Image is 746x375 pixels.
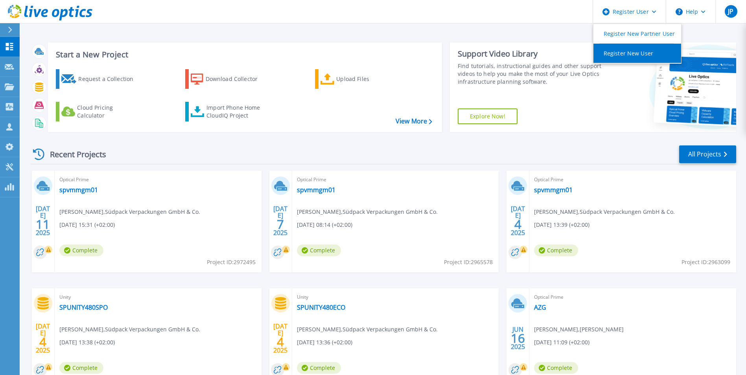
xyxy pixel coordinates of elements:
a: spvmmgm01 [534,186,573,194]
div: [DATE] 2025 [273,324,288,353]
span: [DATE] 15:31 (+02:00) [59,221,115,229]
span: Complete [59,244,103,256]
a: Register New Partner User [593,24,681,43]
span: Optical Prime [534,175,731,184]
div: [DATE] 2025 [510,206,525,235]
a: SPUNITY480ECO [297,303,345,311]
a: Download Collector [185,69,273,89]
a: AZG [534,303,546,311]
a: spvmmgm01 [297,186,335,194]
div: Upload Files [336,71,399,87]
a: Request a Collection [56,69,144,89]
a: Register New User [593,44,681,63]
span: [DATE] 08:14 (+02:00) [297,221,352,229]
span: 4 [277,338,284,345]
a: Upload Files [315,69,403,89]
span: Optical Prime [59,175,257,184]
div: Find tutorials, instructional guides and other support videos to help you make the most of your L... [458,62,604,86]
span: Complete [59,362,103,374]
div: JUN 2025 [510,324,525,353]
span: JP [728,8,733,15]
a: All Projects [679,145,736,163]
span: 16 [511,335,525,342]
span: [PERSON_NAME] , Südpack Verpackungen GmbH & Co. [534,208,675,216]
a: spvmmgm01 [59,186,98,194]
div: Recent Projects [30,145,117,164]
span: Optical Prime [534,293,731,301]
span: [DATE] 11:09 (+02:00) [534,338,589,347]
span: 4 [514,221,521,228]
span: Optical Prime [297,175,494,184]
h3: Start a New Project [56,50,432,59]
span: [PERSON_NAME] , Südpack Verpackungen GmbH & Co. [297,325,438,334]
div: [DATE] 2025 [35,324,50,353]
span: [PERSON_NAME] , Südpack Verpackungen GmbH & Co. [59,325,200,334]
span: 7 [277,221,284,228]
div: [DATE] 2025 [273,206,288,235]
span: [PERSON_NAME] , [PERSON_NAME] [534,325,624,334]
span: [DATE] 13:38 (+02:00) [59,338,115,347]
span: [DATE] 13:36 (+02:00) [297,338,352,347]
span: Complete [534,362,578,374]
span: 4 [39,338,46,345]
span: 11 [36,221,50,228]
span: Project ID: 2963099 [682,258,730,267]
div: Import Phone Home CloudIQ Project [206,104,268,119]
span: [PERSON_NAME] , Südpack Verpackungen GmbH & Co. [59,208,200,216]
span: Unity [59,293,257,301]
span: [PERSON_NAME] , Südpack Verpackungen GmbH & Co. [297,208,438,216]
span: Project ID: 2965578 [444,258,493,267]
div: Support Video Library [458,49,604,59]
a: SPUNITY480SPO [59,303,108,311]
a: Cloud Pricing Calculator [56,102,144,121]
span: Unity [297,293,494,301]
span: Complete [534,244,578,256]
span: Project ID: 2972495 [207,258,256,267]
a: Explore Now! [458,108,518,124]
a: View More [396,118,432,125]
div: Request a Collection [78,71,141,87]
span: Complete [297,362,341,374]
div: Download Collector [206,71,269,87]
span: [DATE] 13:39 (+02:00) [534,221,589,229]
div: Cloud Pricing Calculator [77,104,140,119]
span: Complete [297,244,341,256]
div: [DATE] 2025 [35,206,50,235]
